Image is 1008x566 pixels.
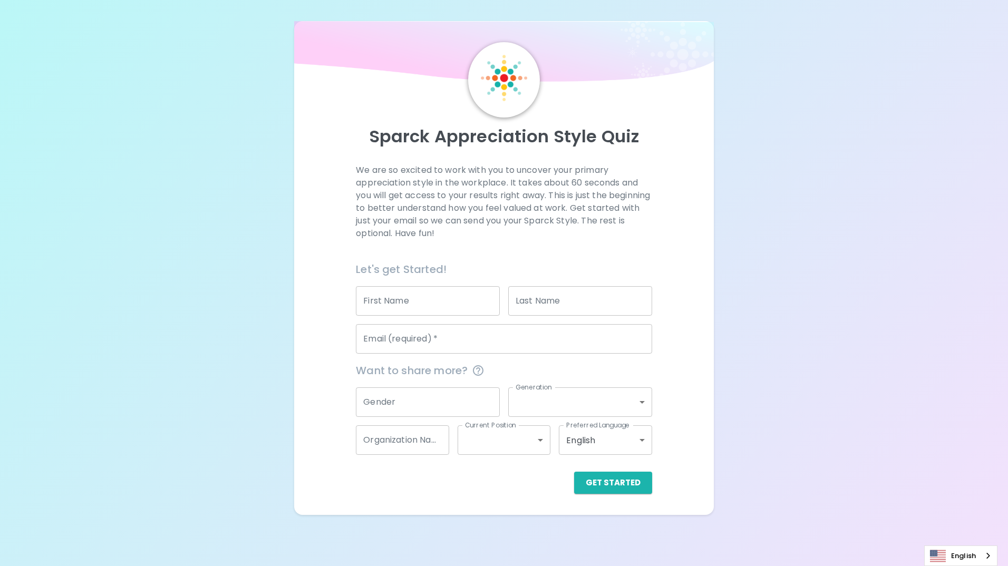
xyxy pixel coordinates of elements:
[356,164,652,240] p: We are so excited to work with you to uncover your primary appreciation style in the workplace. I...
[924,545,997,566] aside: Language selected: English
[307,126,702,147] p: Sparck Appreciation Style Quiz
[465,421,516,430] label: Current Position
[924,545,997,566] div: Language
[516,383,552,392] label: Generation
[356,362,652,379] span: Want to share more?
[566,421,629,430] label: Preferred Language
[481,55,527,101] img: Sparck Logo
[925,546,997,565] a: English
[574,472,652,494] button: Get Started
[559,425,652,455] div: English
[472,364,484,377] svg: This information is completely confidential and only used for aggregated appreciation studies at ...
[294,21,714,87] img: wave
[356,261,652,278] h6: Let's get Started!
